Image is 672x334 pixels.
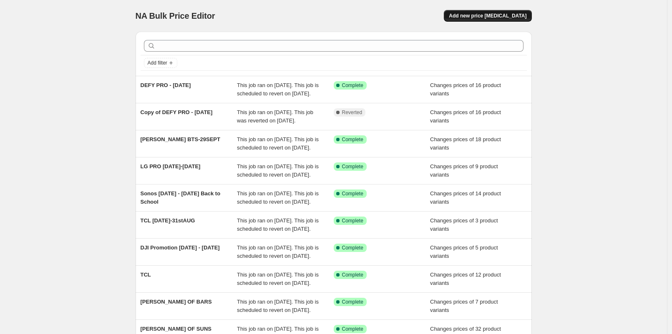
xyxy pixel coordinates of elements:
[141,136,220,142] span: [PERSON_NAME] BTS-29SEPT
[237,272,319,286] span: This job ran on [DATE]. This job is scheduled to revert on [DATE].
[141,326,211,332] span: [PERSON_NAME] OF SUNS
[430,217,498,232] span: Changes prices of 3 product variants
[430,244,498,259] span: Changes prices of 5 product variants
[237,163,319,178] span: This job ran on [DATE]. This job is scheduled to revert on [DATE].
[430,82,501,97] span: Changes prices of 16 product variants
[444,10,531,22] button: Add new price [MEDICAL_DATA]
[141,190,221,205] span: Sonos [DATE] - [DATE] Back to School
[342,244,363,251] span: Complete
[237,217,319,232] span: This job ran on [DATE]. This job is scheduled to revert on [DATE].
[430,190,501,205] span: Changes prices of 14 product variants
[342,299,363,305] span: Complete
[430,136,501,151] span: Changes prices of 18 product variants
[430,272,501,286] span: Changes prices of 12 product variants
[342,109,362,116] span: Reverted
[430,299,498,313] span: Changes prices of 7 product variants
[430,163,498,178] span: Changes prices of 9 product variants
[237,136,319,151] span: This job ran on [DATE]. This job is scheduled to revert on [DATE].
[342,217,363,224] span: Complete
[136,11,215,20] span: NA Bulk Price Editor
[342,190,363,197] span: Complete
[342,82,363,89] span: Complete
[237,109,313,124] span: This job ran on [DATE]. This job was reverted on [DATE].
[141,217,195,224] span: TCL [DATE]-31stAUG
[141,109,213,115] span: Copy of DEFY PRO - [DATE]
[342,326,363,332] span: Complete
[237,244,319,259] span: This job ran on [DATE]. This job is scheduled to revert on [DATE].
[141,272,151,278] span: TCL
[342,136,363,143] span: Complete
[237,82,319,97] span: This job ran on [DATE]. This job is scheduled to revert on [DATE].
[237,190,319,205] span: This job ran on [DATE]. This job is scheduled to revert on [DATE].
[141,299,212,305] span: [PERSON_NAME] OF BARS
[342,272,363,278] span: Complete
[449,12,526,19] span: Add new price [MEDICAL_DATA]
[342,163,363,170] span: Complete
[141,244,220,251] span: DJI Promotion [DATE] - [DATE]
[144,58,177,68] button: Add filter
[430,109,501,124] span: Changes prices of 16 product variants
[148,60,167,66] span: Add filter
[141,163,201,169] span: LG PRO [DATE]-[DATE]
[141,82,191,88] span: DEFY PRO - [DATE]
[237,299,319,313] span: This job ran on [DATE]. This job is scheduled to revert on [DATE].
